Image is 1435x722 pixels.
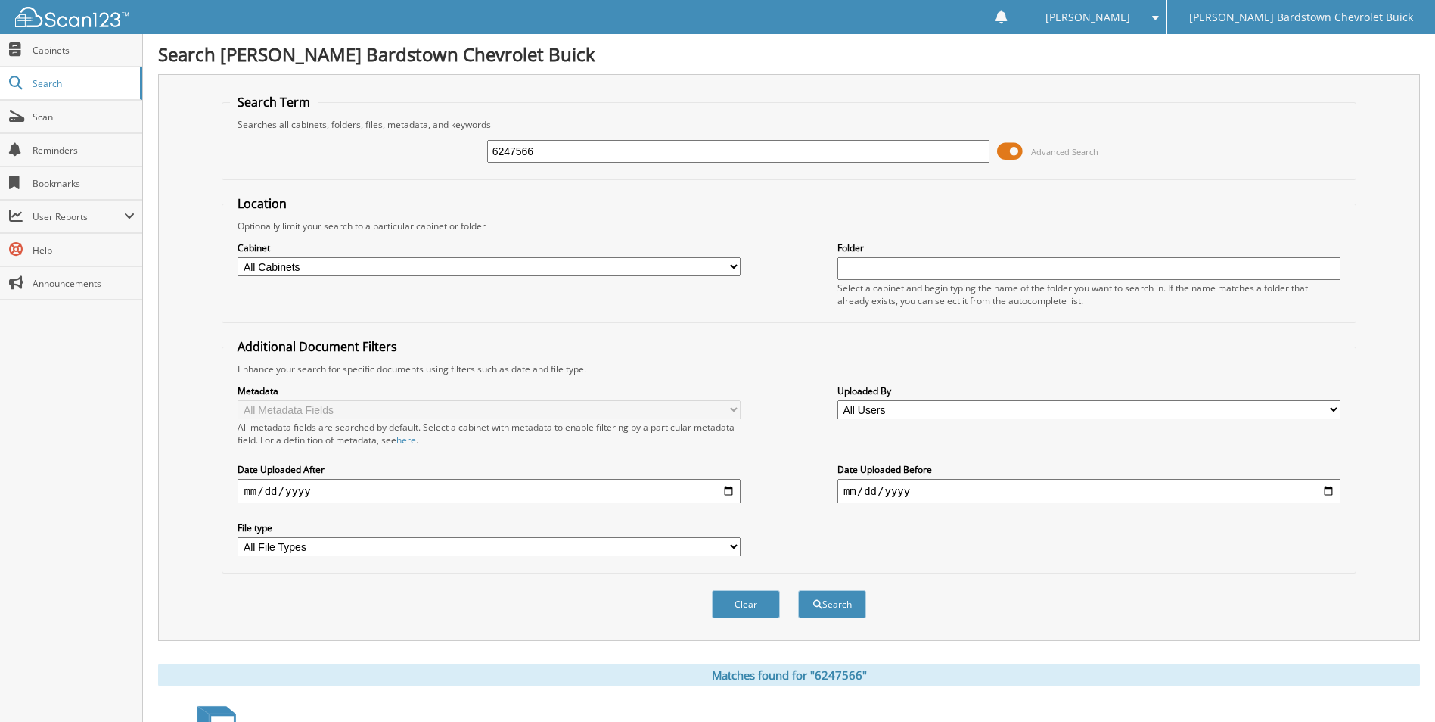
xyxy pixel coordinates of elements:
label: File type [238,521,741,534]
label: Metadata [238,384,741,397]
span: User Reports [33,210,124,223]
span: Announcements [33,277,135,290]
legend: Search Term [230,94,318,110]
span: [PERSON_NAME] [1045,13,1130,22]
button: Clear [712,590,780,618]
label: Date Uploaded Before [837,463,1340,476]
div: All metadata fields are searched by default. Select a cabinet with metadata to enable filtering b... [238,421,741,447]
span: Cabinets [33,44,135,57]
label: Uploaded By [837,384,1340,397]
div: Enhance your search for specific documents using filters such as date and file type. [230,363,1347,375]
label: Cabinet [238,241,741,254]
label: Folder [837,241,1340,254]
span: Reminders [33,144,135,157]
input: start [238,479,741,503]
div: Optionally limit your search to a particular cabinet or folder [230,219,1347,232]
button: Search [798,590,866,618]
span: Scan [33,110,135,123]
span: Search [33,77,132,90]
a: here [396,434,416,447]
span: Help [33,244,135,257]
input: end [837,479,1340,503]
legend: Location [230,195,294,212]
div: Searches all cabinets, folders, files, metadata, and keywords [230,118,1347,131]
label: Date Uploaded After [238,463,741,476]
span: Bookmarks [33,177,135,190]
img: scan123-logo-white.svg [15,7,129,27]
span: [PERSON_NAME] Bardstown Chevrolet Buick [1189,13,1413,22]
div: Matches found for "6247566" [158,664,1420,686]
div: Select a cabinet and begin typing the name of the folder you want to search in. If the name match... [837,282,1340,307]
h1: Search [PERSON_NAME] Bardstown Chevrolet Buick [158,42,1420,67]
legend: Additional Document Filters [230,338,405,355]
span: Advanced Search [1031,146,1098,157]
